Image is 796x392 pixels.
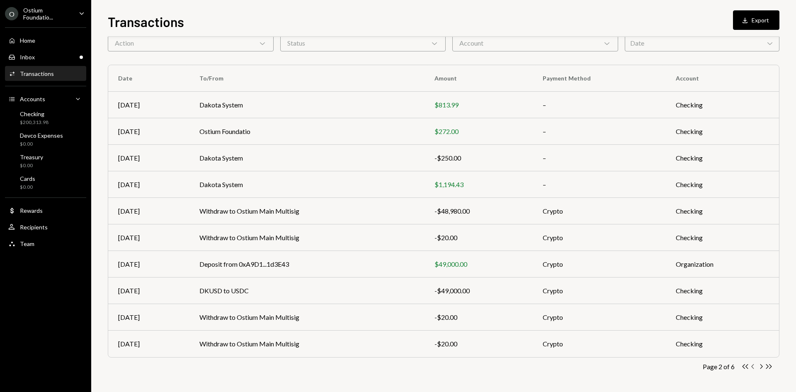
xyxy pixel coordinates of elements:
[23,7,72,21] div: Ostium Foundatio...
[5,219,86,234] a: Recipients
[20,224,48,231] div: Recipients
[189,251,425,278] td: Deposit from 0xA9D1...1d3E43
[118,127,180,136] div: [DATE]
[108,65,189,92] th: Date
[189,145,425,171] td: Dakota System
[189,65,425,92] th: To/From
[5,91,86,106] a: Accounts
[20,175,35,182] div: Cards
[666,251,779,278] td: Organization
[434,153,523,163] div: -$250.00
[434,339,523,349] div: -$20.00
[20,153,43,161] div: Treasury
[189,224,425,251] td: Withdraw to Ostium Main Multisig
[5,7,18,20] div: O
[118,100,180,110] div: [DATE]
[666,118,779,145] td: Checking
[434,180,523,190] div: $1,194.43
[666,224,779,251] td: Checking
[666,65,779,92] th: Account
[533,331,666,357] td: Crypto
[20,54,35,61] div: Inbox
[118,153,180,163] div: [DATE]
[20,119,49,126] div: $200,313.98
[118,180,180,190] div: [DATE]
[20,141,63,148] div: $0.00
[108,13,184,30] h1: Transactions
[189,118,425,145] td: Ostium Foundatio
[533,171,666,198] td: –
[189,198,425,224] td: Withdraw to Ostium Main Multisig
[703,363,735,370] div: Page 2 of 6
[425,65,533,92] th: Amount
[189,304,425,331] td: Withdraw to Ostium Main Multisig
[189,171,425,198] td: Dakota System
[434,286,523,296] div: -$49,000.00
[434,100,523,110] div: $813.99
[20,162,43,169] div: $0.00
[5,108,86,128] a: Checking$200,313.98
[533,304,666,331] td: Crypto
[434,233,523,243] div: -$20.00
[533,198,666,224] td: Crypto
[533,145,666,171] td: –
[666,145,779,171] td: Checking
[118,206,180,216] div: [DATE]
[20,70,54,77] div: Transactions
[5,173,86,192] a: Cards$0.00
[20,207,43,214] div: Rewards
[533,92,666,118] td: –
[666,198,779,224] td: Checking
[20,95,45,102] div: Accounts
[434,206,523,216] div: -$48,980.00
[5,49,86,64] a: Inbox
[452,35,618,51] div: Account
[118,286,180,296] div: [DATE]
[118,312,180,322] div: [DATE]
[666,171,779,198] td: Checking
[625,35,779,51] div: Date
[20,37,35,44] div: Home
[118,339,180,349] div: [DATE]
[189,331,425,357] td: Withdraw to Ostium Main Multisig
[118,233,180,243] div: [DATE]
[666,278,779,304] td: Checking
[533,224,666,251] td: Crypto
[189,278,425,304] td: DKUSD to USDC
[5,33,86,48] a: Home
[533,251,666,278] td: Crypto
[666,331,779,357] td: Checking
[189,92,425,118] td: Dakota System
[434,259,523,269] div: $49,000.00
[434,127,523,136] div: $272.00
[280,35,446,51] div: Status
[533,118,666,145] td: –
[20,184,35,191] div: $0.00
[5,236,86,251] a: Team
[533,65,666,92] th: Payment Method
[666,92,779,118] td: Checking
[5,66,86,81] a: Transactions
[5,129,86,149] a: Devco Expenses$0.00
[108,35,274,51] div: Action
[118,259,180,269] div: [DATE]
[434,312,523,322] div: -$20.00
[666,304,779,331] td: Checking
[5,151,86,171] a: Treasury$0.00
[5,203,86,218] a: Rewards
[20,110,49,117] div: Checking
[20,240,34,247] div: Team
[533,278,666,304] td: Crypto
[20,132,63,139] div: Devco Expenses
[733,10,779,30] button: Export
